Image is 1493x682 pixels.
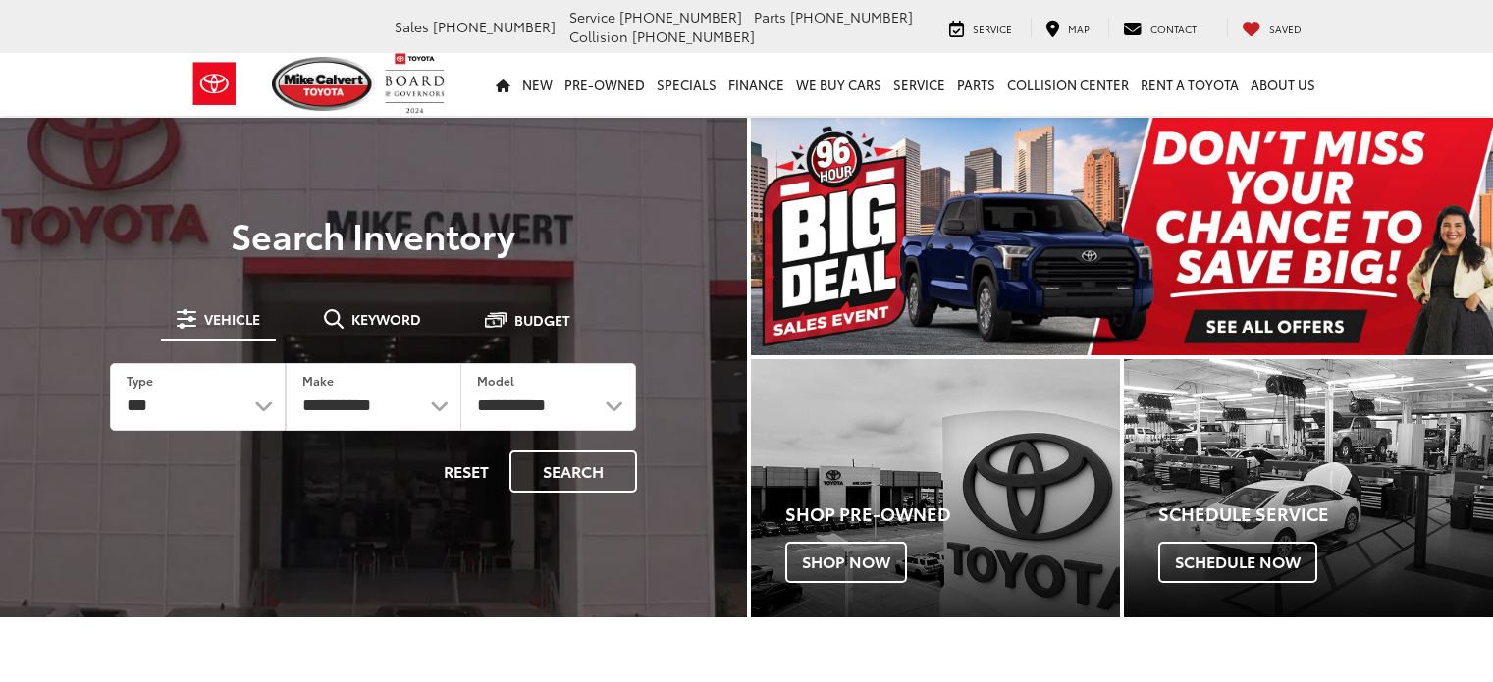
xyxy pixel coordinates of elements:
a: Pre-Owned [559,53,651,116]
span: Sales [395,17,429,36]
a: Collision Center [1001,53,1135,116]
div: Toyota [1124,359,1493,617]
span: Collision [569,26,628,46]
span: Keyword [351,312,421,326]
h4: Shop Pre-Owned [785,504,1120,524]
span: Contact [1150,22,1197,36]
a: Home [490,53,516,116]
span: [PHONE_NUMBER] [433,17,556,36]
a: WE BUY CARS [790,53,887,116]
a: Parts [951,53,1001,116]
label: Make [302,372,334,389]
span: Map [1068,22,1090,36]
a: Service [934,18,1027,37]
a: Finance [722,53,790,116]
a: Service [887,53,951,116]
button: Reset [427,450,506,493]
span: Vehicle [204,312,260,326]
div: Toyota [751,359,1120,617]
span: [PHONE_NUMBER] [619,7,742,26]
span: Shop Now [785,542,907,583]
span: [PHONE_NUMBER] [790,7,913,26]
span: Schedule Now [1158,542,1317,583]
span: [PHONE_NUMBER] [632,26,755,46]
img: Toyota [178,52,251,116]
span: Parts [754,7,786,26]
a: New [516,53,559,116]
span: Saved [1269,22,1302,36]
a: Map [1031,18,1104,37]
h4: Schedule Service [1158,504,1493,524]
a: Shop Pre-Owned Shop Now [751,359,1120,617]
label: Type [127,372,153,389]
span: Service [973,22,1012,36]
a: My Saved Vehicles [1227,18,1316,37]
img: Mike Calvert Toyota [272,57,376,111]
span: Budget [514,313,570,327]
label: Model [477,372,514,389]
a: Schedule Service Schedule Now [1124,359,1493,617]
a: Contact [1108,18,1211,37]
a: Specials [651,53,722,116]
a: Rent a Toyota [1135,53,1245,116]
span: Service [569,7,615,26]
h3: Search Inventory [82,215,665,254]
a: About Us [1245,53,1321,116]
button: Search [509,450,637,493]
